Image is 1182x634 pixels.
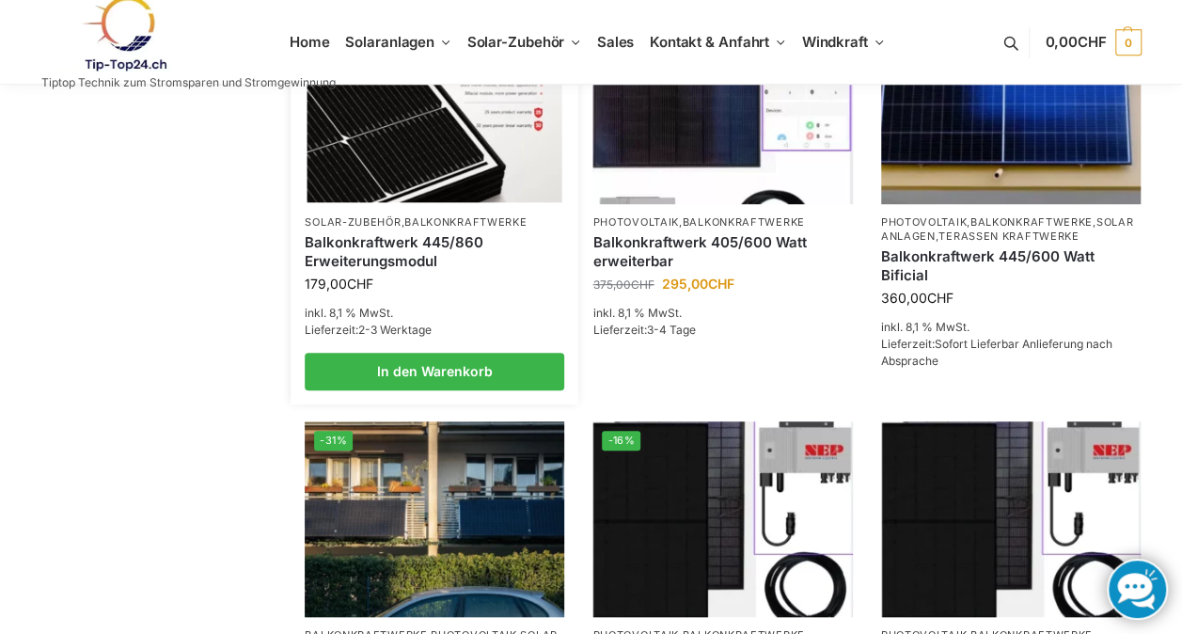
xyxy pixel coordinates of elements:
[938,230,1079,243] a: Terassen Kraftwerke
[881,337,1112,368] span: Sofort Lieferbar Anlieferung nach Absprache
[404,215,527,229] a: Balkonkraftwerke
[592,215,852,230] p: ,
[592,421,852,616] a: -16%Bificiales Hochleistungsmodul
[927,290,953,306] span: CHF
[592,233,852,270] a: Balkonkraftwerk 405/600 Watt erweiterbar
[802,33,868,51] span: Windkraft
[467,33,565,51] span: Solar-Zubehör
[305,276,373,292] bdi: 179,00
[881,215,967,229] a: Photovoltaik
[630,277,654,292] span: CHF
[646,323,695,337] span: 3-4 Tage
[305,323,432,337] span: Lieferzeit:
[650,33,769,51] span: Kontakt & Anfahrt
[592,9,852,204] a: -21%Steckerfertig Plug & Play mit 410 Watt
[592,305,852,322] p: inkl. 8,1 % MwSt.
[881,421,1141,616] img: Bificiales Hochleistungsmodul
[881,337,1112,368] span: Lieferzeit:
[1045,33,1106,51] span: 0,00
[881,247,1141,284] a: Balkonkraftwerk 445/600 Watt Bificial
[881,215,1134,243] a: Solaranlagen
[1115,29,1142,55] span: 0
[358,323,432,337] span: 2-3 Werktage
[305,305,564,322] p: inkl. 8,1 % MwSt.
[707,276,733,292] span: CHF
[1078,33,1107,51] span: CHF
[305,215,564,230] p: ,
[881,319,1141,336] p: inkl. 8,1 % MwSt.
[592,277,654,292] bdi: 375,00
[592,9,852,204] img: Steckerfertig Plug & Play mit 410 Watt
[970,215,1093,229] a: Balkonkraftwerke
[305,233,564,270] a: Balkonkraftwerk 445/860 Erweiterungsmodul
[347,276,373,292] span: CHF
[661,276,733,292] bdi: 295,00
[881,215,1141,245] p: , , ,
[307,10,562,201] img: Balkonkraftwerk 445/860 Erweiterungsmodul
[597,33,635,51] span: Sales
[305,421,564,616] img: 2 Balkonkraftwerke
[305,353,564,390] a: In den Warenkorb legen: „Balkonkraftwerk 445/860 Erweiterungsmodul“
[41,77,336,88] p: Tiptop Technik zum Stromsparen und Stromgewinnung
[305,421,564,616] a: -31%2 Balkonkraftwerke
[1045,14,1141,71] a: 0,00CHF 0
[592,215,678,229] a: Photovoltaik
[881,9,1141,204] img: Solaranlage für den kleinen Balkon
[683,215,805,229] a: Balkonkraftwerke
[881,290,953,306] bdi: 360,00
[592,323,695,337] span: Lieferzeit:
[345,33,434,51] span: Solaranlagen
[305,215,401,229] a: Solar-Zubehör
[592,421,852,616] img: Bificiales Hochleistungsmodul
